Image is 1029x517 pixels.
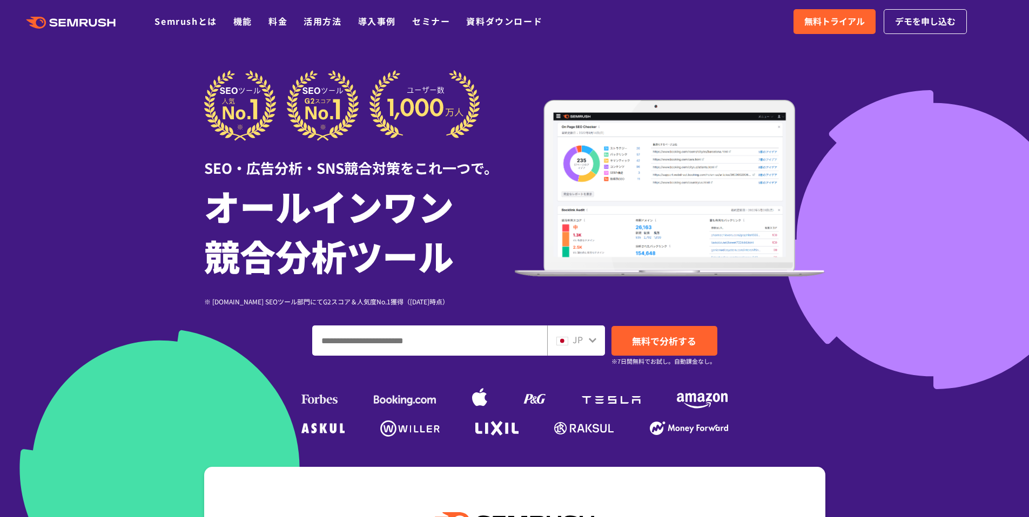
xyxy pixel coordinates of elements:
[793,9,876,34] a: 無料トライアル
[204,296,515,307] div: ※ [DOMAIN_NAME] SEOツール部門にてG2スコア＆人気度No.1獲得（[DATE]時点）
[412,15,450,28] a: セミナー
[204,181,515,280] h1: オールインワン 競合分析ツール
[466,15,542,28] a: 資料ダウンロード
[358,15,396,28] a: 導入事例
[611,326,717,356] a: 無料で分析する
[895,15,956,29] span: デモを申し込む
[884,9,967,34] a: デモを申し込む
[304,15,341,28] a: 活用方法
[573,333,583,346] span: JP
[154,15,217,28] a: Semrushとは
[611,356,716,366] small: ※7日間無料でお試し。自動課金なし。
[233,15,252,28] a: 機能
[313,326,547,355] input: ドメイン、キーワードまたはURLを入力してください
[632,334,696,348] span: 無料で分析する
[268,15,287,28] a: 料金
[804,15,865,29] span: 無料トライアル
[204,141,515,178] div: SEO・広告分析・SNS競合対策をこれ一つで。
